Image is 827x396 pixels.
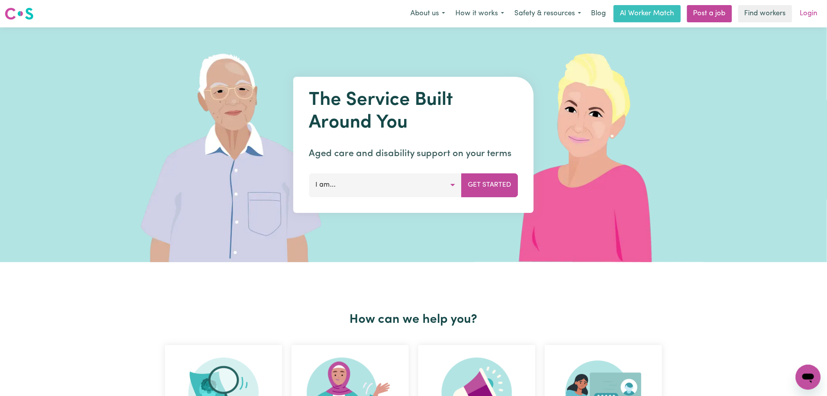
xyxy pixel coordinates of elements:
a: Careseekers logo [5,5,34,23]
button: I am... [309,173,462,197]
p: Aged care and disability support on your terms [309,147,518,161]
h2: How can we help you? [160,312,667,327]
a: Blog [586,5,610,22]
iframe: Button to launch messaging window [796,365,821,390]
button: Safety & resources [509,5,586,22]
a: AI Worker Match [614,5,681,22]
button: About us [405,5,450,22]
a: Find workers [738,5,792,22]
a: Post a job [687,5,732,22]
img: Careseekers logo [5,7,34,21]
button: Get Started [462,173,518,197]
button: How it works [450,5,509,22]
a: Login [795,5,822,22]
h1: The Service Built Around You [309,89,518,134]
